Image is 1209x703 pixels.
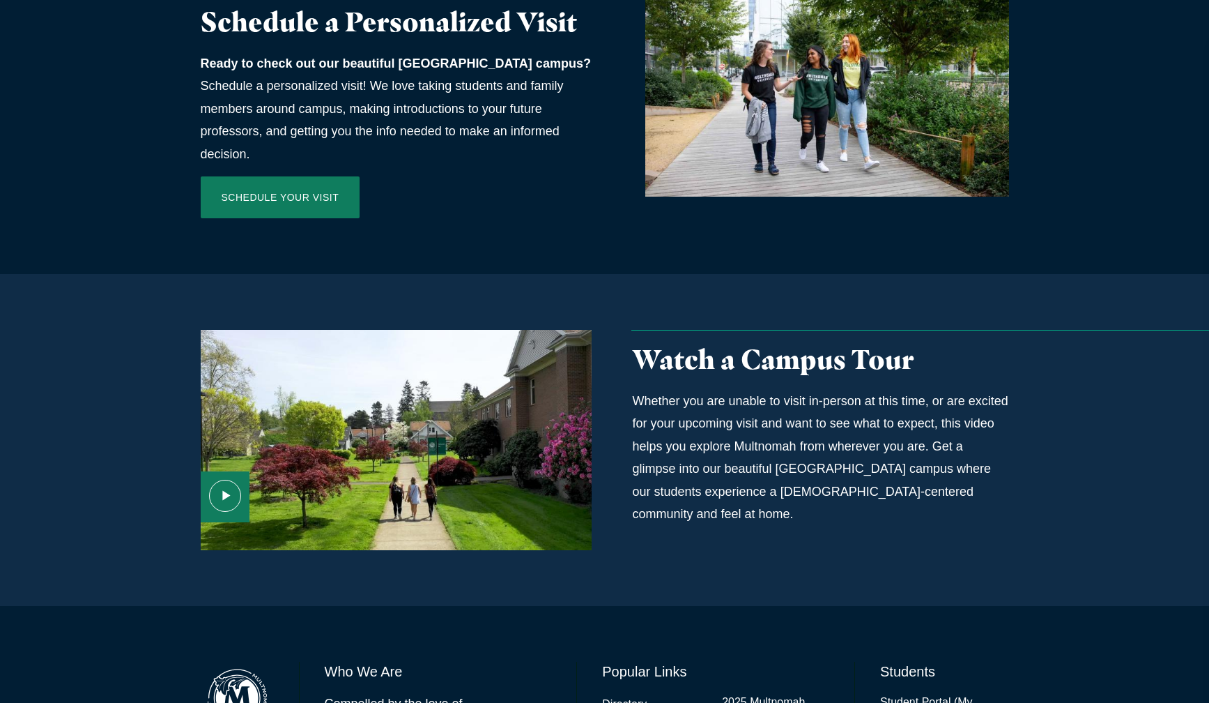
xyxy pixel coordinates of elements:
a: Schedule Your Visit [201,176,360,218]
p: Schedule a personalized visit! We love taking students and family members around campus, making i... [201,52,592,165]
a: Campus Tour [201,330,592,550]
h6: Popular Links [602,662,829,681]
h6: Students [880,662,1008,681]
h3: Watch a Campus Tour [633,344,1009,376]
strong: Ready to check out our beautiful [GEOGRAPHIC_DATA] campus? [201,56,591,70]
h3: Schedule a Personalized Visit [201,6,592,38]
p: Whether you are unable to visit in-person at this time, or are excited for your upcoming visit an... [633,390,1009,525]
h6: Who We Are [325,662,552,681]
